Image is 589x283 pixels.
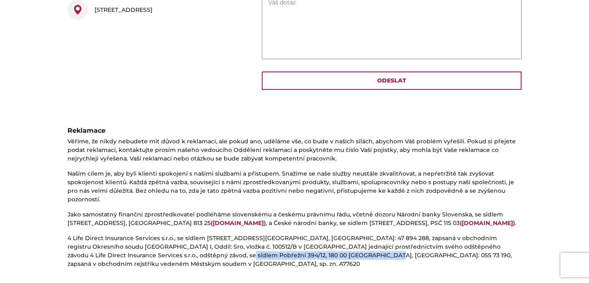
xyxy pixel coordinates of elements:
input: Odeslat [262,71,522,90]
p: Jako samostatný finanční zprostředkovatel podléháme slovenskému a českému právnímu řádu, včetně d... [67,210,522,227]
div: Reklamace [67,126,522,136]
a: ([DOMAIN_NAME]) [460,219,515,227]
a: ([DOMAIN_NAME]) [211,219,266,227]
p: Naším cílem je, aby byli klienti spokojení s našimi službami a přístupem. Snažíme se naše služby ... [67,169,522,204]
p: Věříme, že nikdy nebudete mít důvod k reklamaci, ale pokud ano, uděláme vše, co bude v našich sil... [67,137,522,163]
p: 4 Life Direct Insurance Services s.r.o., se sídlem [STREET_ADDRESS][GEOGRAPHIC_DATA], [GEOGRAPHIC... [67,234,522,268]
